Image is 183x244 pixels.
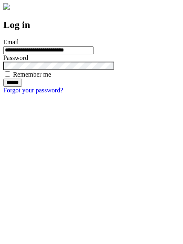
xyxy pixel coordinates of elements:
[3,87,63,94] a: Forgot your password?
[3,3,10,10] img: logo-4e3dc11c47720685a147b03b5a06dd966a58ff35d612b21f08c02c0306f2b779.png
[13,71,51,78] label: Remember me
[3,39,19,45] label: Email
[3,54,28,61] label: Password
[3,19,180,30] h2: Log in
